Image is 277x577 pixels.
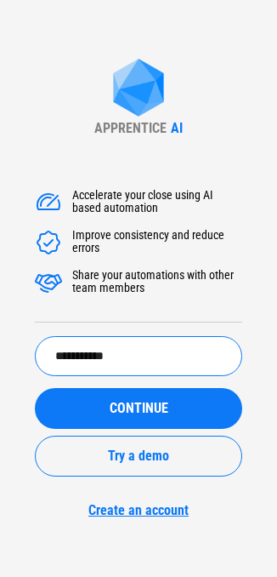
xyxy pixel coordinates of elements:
button: CONTINUE [35,388,242,429]
div: AI [171,120,183,136]
div: Improve consistency and reduce errors [72,229,242,256]
span: CONTINUE [110,402,168,415]
button: Try a demo [35,436,242,477]
img: Accelerate [35,269,62,296]
span: Try a demo [108,449,169,463]
img: Apprentice AI [105,59,172,121]
img: Accelerate [35,229,62,256]
div: APPRENTICE [94,120,167,136]
div: Share your automations with other team members [72,269,242,296]
div: Accelerate your close using AI based automation [72,189,242,216]
a: Create an account [35,502,242,518]
img: Accelerate [35,189,62,216]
